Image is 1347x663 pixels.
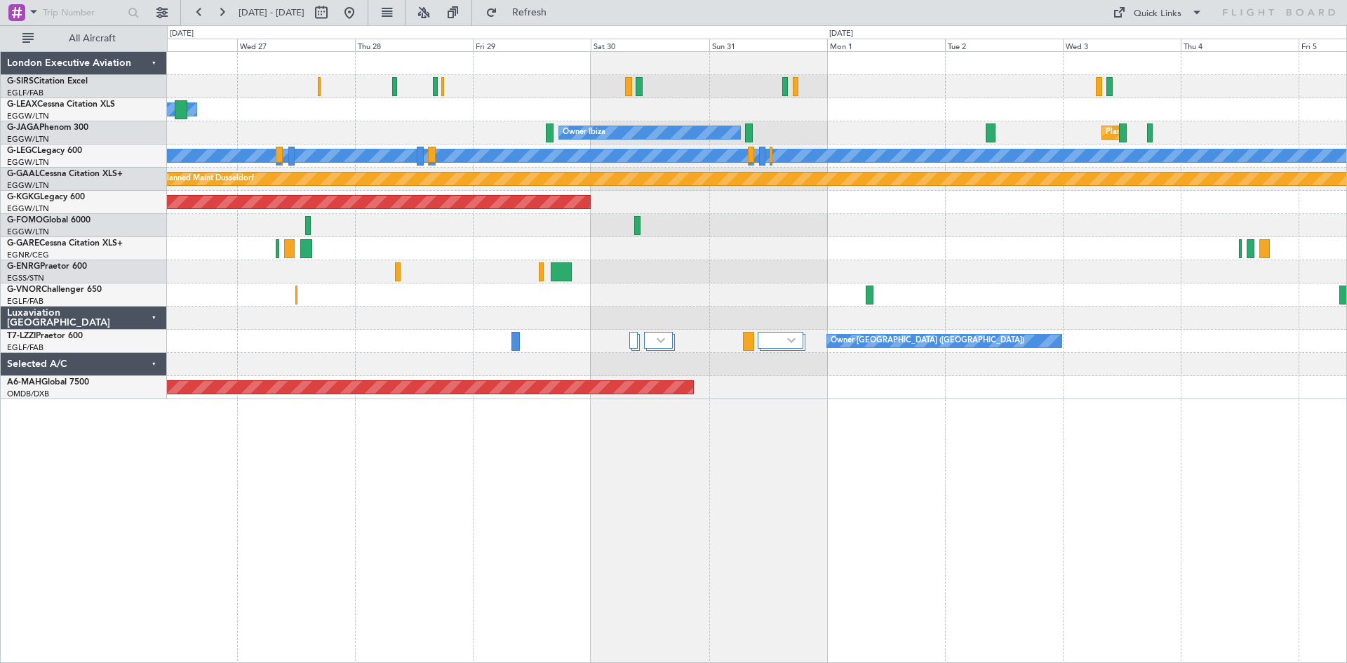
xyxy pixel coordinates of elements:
img: arrow-gray.svg [787,337,796,343]
div: Owner Ibiza [563,122,605,143]
a: EGGW/LTN [7,180,49,191]
div: Sat 30 [591,39,709,51]
div: Owner [GEOGRAPHIC_DATA] ([GEOGRAPHIC_DATA]) [831,330,1024,351]
span: G-KGKG [7,193,40,201]
div: [DATE] [170,28,194,40]
a: EGLF/FAB [7,88,43,98]
span: All Aircraft [36,34,148,43]
button: All Aircraft [15,27,152,50]
input: Trip Number [43,2,123,23]
a: EGGW/LTN [7,203,49,214]
a: G-SIRSCitation Excel [7,77,88,86]
div: Quick Links [1134,7,1181,21]
div: Tue 2 [945,39,1063,51]
a: EGLF/FAB [7,342,43,353]
span: Refresh [500,8,559,18]
div: [DATE] [829,28,853,40]
button: Quick Links [1106,1,1209,24]
a: OMDB/DXB [7,389,49,399]
div: Planned Maint [GEOGRAPHIC_DATA] ([GEOGRAPHIC_DATA]) [1106,122,1327,143]
img: arrow-gray.svg [657,337,665,343]
span: T7-LZZI [7,332,36,340]
a: A6-MAHGlobal 7500 [7,378,89,387]
div: Thu 4 [1181,39,1299,51]
a: T7-LZZIPraetor 600 [7,332,83,340]
span: [DATE] - [DATE] [239,6,304,19]
a: G-KGKGLegacy 600 [7,193,85,201]
span: G-LEGC [7,147,37,155]
span: G-ENRG [7,262,40,271]
span: A6-MAH [7,378,41,387]
a: EGLF/FAB [7,296,43,307]
span: G-FOMO [7,216,43,225]
div: Sun 31 [709,39,827,51]
a: EGNR/CEG [7,250,49,260]
div: Wed 3 [1063,39,1181,51]
a: EGGW/LTN [7,111,49,121]
a: G-LEGCLegacy 600 [7,147,82,155]
div: Mon 1 [827,39,945,51]
div: Tue 26 [119,39,237,51]
button: Refresh [479,1,563,24]
span: G-GARE [7,239,39,248]
div: Wed 27 [237,39,355,51]
a: G-GAALCessna Citation XLS+ [7,170,123,178]
span: G-GAAL [7,170,39,178]
a: G-LEAXCessna Citation XLS [7,100,115,109]
div: Thu 28 [355,39,473,51]
div: Fri 29 [473,39,591,51]
span: G-VNOR [7,286,41,294]
div: Planned Maint Dusseldorf [162,168,254,189]
a: G-GARECessna Citation XLS+ [7,239,123,248]
a: G-ENRGPraetor 600 [7,262,87,271]
a: EGGW/LTN [7,157,49,168]
span: G-JAGA [7,123,39,132]
a: EGGW/LTN [7,227,49,237]
a: EGGW/LTN [7,134,49,145]
span: G-SIRS [7,77,34,86]
a: EGSS/STN [7,273,44,283]
a: G-FOMOGlobal 6000 [7,216,91,225]
a: G-VNORChallenger 650 [7,286,102,294]
a: G-JAGAPhenom 300 [7,123,88,132]
span: G-LEAX [7,100,37,109]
